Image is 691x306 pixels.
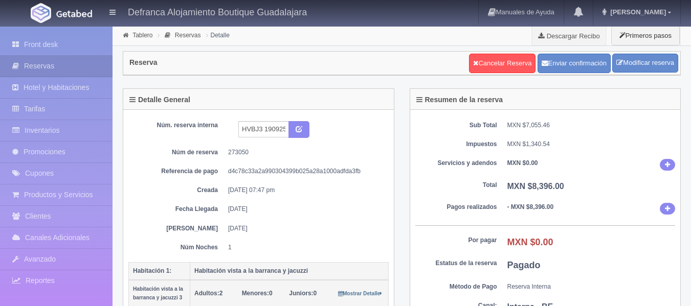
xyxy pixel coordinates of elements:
[507,260,541,270] b: Pagado
[194,290,219,297] strong: Adultos:
[132,32,152,39] a: Tablero
[136,186,218,195] dt: Creada
[415,236,497,245] dt: Por pagar
[56,10,92,17] img: Getabed
[415,159,497,168] dt: Servicios y adendos
[538,54,611,73] button: Enviar confirmación
[507,283,676,291] dd: Reserva Interna
[129,59,158,66] h4: Reserva
[338,291,383,296] small: Mostrar Detalle
[228,205,381,214] dd: [DATE]
[289,290,313,297] strong: Juniors:
[416,96,503,104] h4: Resumen de la reserva
[228,167,381,176] dd: d4c78c33a2a990304399b025a28a1000adfda3fb
[133,286,183,300] small: Habitación vista a la barranca y jacuzzi 3
[136,167,218,176] dt: Referencia de pago
[128,5,307,18] h4: Defranca Alojamiento Boutique Guadalajara
[175,32,201,39] a: Reservas
[242,290,273,297] span: 0
[242,290,269,297] strong: Menores:
[338,290,383,297] a: Mostrar Detalle
[204,30,232,40] li: Detalle
[507,203,554,210] b: - MXN $8,396.00
[611,26,680,45] button: Primeros pasos
[190,262,389,280] th: Habitación vista a la barranca y jacuzzi
[507,159,538,167] b: MXN $0.00
[136,148,218,157] dt: Núm de reserva
[194,290,222,297] span: 2
[228,186,381,195] dd: [DATE] 07:47 pm
[129,96,190,104] h4: Detalle General
[228,148,381,157] dd: 273050
[415,203,497,211] dt: Pagos realizados
[228,243,381,252] dd: 1
[507,121,676,130] dd: MXN $7,055.46
[507,237,553,247] b: MXN $0.00
[415,121,497,130] dt: Sub Total
[415,140,497,149] dt: Impuestos
[136,224,218,233] dt: [PERSON_NAME]
[608,8,666,16] span: [PERSON_NAME]
[469,54,536,73] a: Cancelar Reserva
[507,182,564,191] b: MXN $8,396.00
[415,181,497,190] dt: Total
[136,243,218,252] dt: Núm Noches
[612,54,678,73] a: Modificar reserva
[415,259,497,268] dt: Estatus de la reserva
[415,283,497,291] dt: Método de Pago
[532,26,606,46] a: Descargar Recibo
[136,121,218,130] dt: Núm. reserva interna
[507,140,676,149] dd: MXN $1,340.54
[31,3,51,23] img: Getabed
[133,267,171,274] b: Habitación 1:
[289,290,317,297] span: 0
[228,224,381,233] dd: [DATE]
[136,205,218,214] dt: Fecha Llegada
